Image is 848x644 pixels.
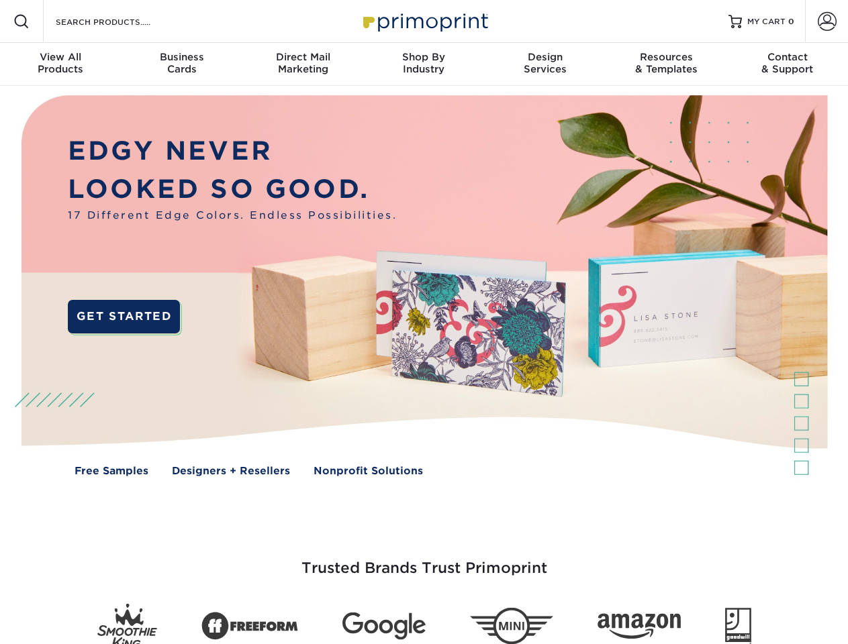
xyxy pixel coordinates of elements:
p: EDGY NEVER [68,132,397,170]
div: Services [485,51,606,75]
p: LOOKED SO GOOD. [68,170,397,209]
a: BusinessCards [121,43,242,86]
a: DesignServices [485,43,606,86]
div: Industry [363,51,484,75]
a: Free Samples [75,464,148,479]
div: Cards [121,51,242,75]
h3: Trusted Brands Trust Primoprint [32,527,817,593]
a: GET STARTED [68,300,180,333]
span: 17 Different Edge Colors. Endless Possibilities. [68,208,397,223]
span: Shop By [363,51,484,63]
span: Resources [606,51,726,63]
span: 0 [788,17,794,26]
div: & Templates [606,51,726,75]
a: Resources& Templates [606,43,726,86]
a: Direct MailMarketing [242,43,363,86]
img: Goodwill [725,608,751,644]
input: SEARCH PRODUCTS..... [54,13,185,30]
span: Design [485,51,606,63]
span: Contact [727,51,848,63]
div: Marketing [242,51,363,75]
img: Primoprint [357,7,491,36]
span: Direct Mail [242,51,363,63]
div: & Support [727,51,848,75]
a: Shop ByIndustry [363,43,484,86]
a: Nonprofit Solutions [314,464,423,479]
span: Business [121,51,242,63]
a: Contact& Support [727,43,848,86]
img: Amazon [598,614,681,639]
a: Designers + Resellers [172,464,290,479]
span: MY CART [747,16,786,28]
img: Google [342,612,426,640]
